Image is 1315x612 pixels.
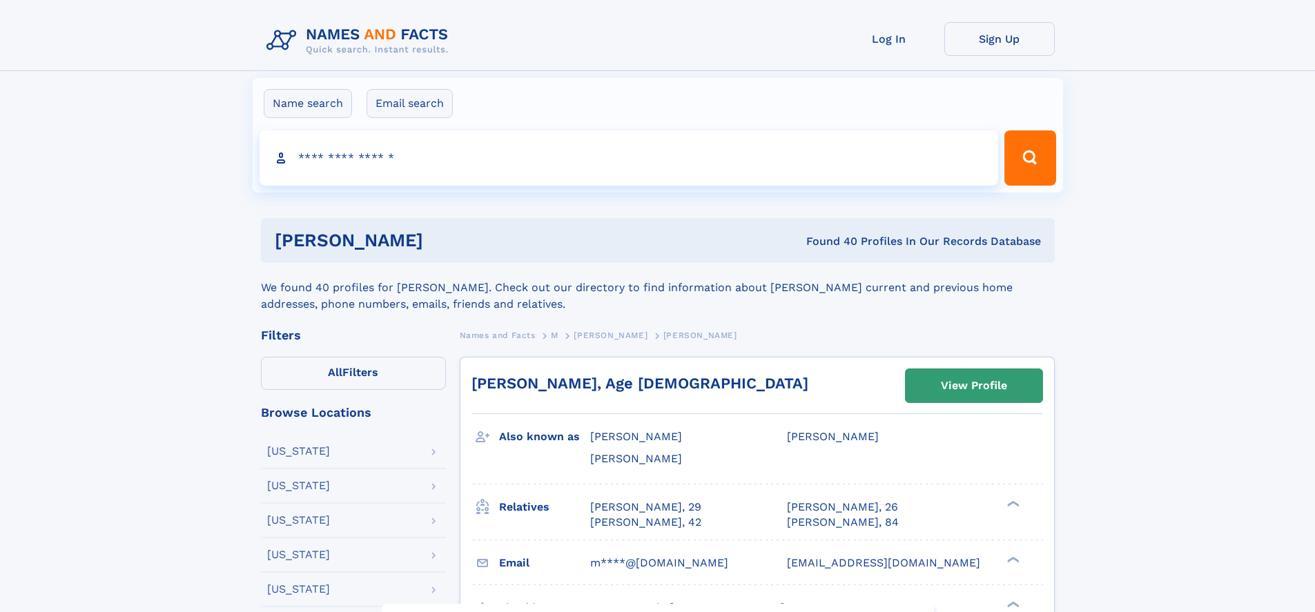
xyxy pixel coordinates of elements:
div: View Profile [941,370,1007,402]
div: ❯ [1004,600,1020,609]
img: Logo Names and Facts [261,22,460,59]
div: [US_STATE] [267,584,330,595]
div: [US_STATE] [267,480,330,491]
span: [PERSON_NAME] [574,330,647,340]
h3: Relatives [499,495,590,519]
a: [PERSON_NAME], 84 [787,515,899,530]
span: [EMAIL_ADDRESS][DOMAIN_NAME] [787,556,980,569]
div: [US_STATE] [267,549,330,560]
a: [PERSON_NAME], Age [DEMOGRAPHIC_DATA] [471,375,808,392]
a: Sign Up [944,22,1055,56]
a: [PERSON_NAME], 42 [590,515,701,530]
label: Filters [261,357,446,390]
a: M [551,326,558,344]
div: [US_STATE] [267,446,330,457]
div: We found 40 profiles for [PERSON_NAME]. Check out our directory to find information about [PERSON... [261,263,1055,313]
span: [PERSON_NAME] [663,330,737,340]
h3: Also known as [499,425,590,448]
h3: Email [499,551,590,575]
div: Browse Locations [261,406,446,419]
a: [PERSON_NAME] [574,326,647,344]
div: Found 40 Profiles In Our Records Database [614,234,1041,249]
div: ❯ [1004,499,1020,508]
input: search input [260,130,999,186]
a: [PERSON_NAME], 29 [590,500,701,515]
a: Log In [834,22,944,56]
span: [PERSON_NAME] [787,430,879,443]
span: [PERSON_NAME] [590,430,682,443]
a: View Profile [906,369,1042,402]
a: Names and Facts [460,326,536,344]
label: Name search [264,89,352,118]
h1: [PERSON_NAME] [275,232,615,249]
span: All [328,366,342,379]
label: Email search [367,89,453,118]
span: [PERSON_NAME] [590,452,682,465]
a: [PERSON_NAME], 26 [787,500,898,515]
button: Search Button [1004,130,1055,186]
div: [US_STATE] [267,515,330,526]
div: ❯ [1004,555,1020,564]
span: M [551,330,558,340]
div: Filters [261,329,446,342]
